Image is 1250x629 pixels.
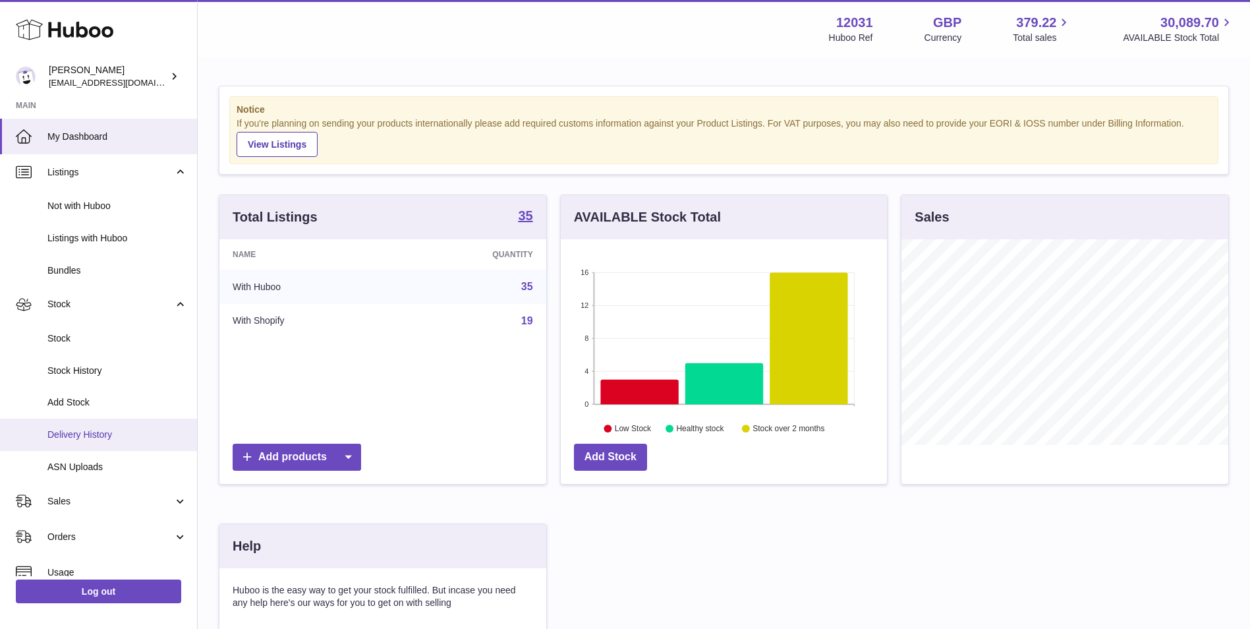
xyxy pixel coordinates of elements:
[233,537,261,555] h3: Help
[676,424,724,433] text: Healthy stock
[49,77,194,88] span: [EMAIL_ADDRESS][DOMAIN_NAME]
[47,232,187,245] span: Listings with Huboo
[1160,14,1219,32] span: 30,089.70
[233,584,533,609] p: Huboo is the easy way to get your stock fulfilled. But incase you need any help here's our ways f...
[574,444,647,471] a: Add Stock
[47,298,173,311] span: Stock
[518,209,532,222] strong: 35
[47,566,187,579] span: Usage
[47,365,187,377] span: Stock History
[915,208,949,226] h3: Sales
[521,315,533,326] a: 19
[47,461,187,473] span: ASN Uploads
[47,166,173,179] span: Listings
[47,332,187,345] span: Stock
[47,531,173,543] span: Orders
[47,495,173,508] span: Sales
[518,209,532,225] a: 35
[581,301,588,309] text: 12
[233,444,361,471] a: Add products
[47,200,187,212] span: Not with Huboo
[1013,14,1071,44] a: 379.22 Total sales
[584,334,588,342] text: 8
[219,270,395,304] td: With Huboo
[1013,32,1071,44] span: Total sales
[219,304,395,338] td: With Shopify
[1016,14,1056,32] span: 379.22
[237,117,1211,157] div: If you're planning on sending your products internationally please add required customs informati...
[753,424,824,433] text: Stock over 2 months
[836,14,873,32] strong: 12031
[47,264,187,277] span: Bundles
[233,208,318,226] h3: Total Listings
[1123,14,1234,44] a: 30,089.70 AVAILABLE Stock Total
[615,424,652,433] text: Low Stock
[49,64,167,89] div: [PERSON_NAME]
[924,32,962,44] div: Currency
[574,208,721,226] h3: AVAILABLE Stock Total
[395,239,546,270] th: Quantity
[1123,32,1234,44] span: AVAILABLE Stock Total
[237,104,1211,116] strong: Notice
[47,131,187,143] span: My Dashboard
[581,268,588,276] text: 16
[47,429,187,441] span: Delivery History
[237,132,318,157] a: View Listings
[584,367,588,375] text: 4
[16,67,36,86] img: internalAdmin-12031@internal.huboo.com
[47,396,187,409] span: Add Stock
[16,580,181,603] a: Log out
[829,32,873,44] div: Huboo Ref
[521,281,533,292] a: 35
[584,400,588,408] text: 0
[219,239,395,270] th: Name
[933,14,961,32] strong: GBP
